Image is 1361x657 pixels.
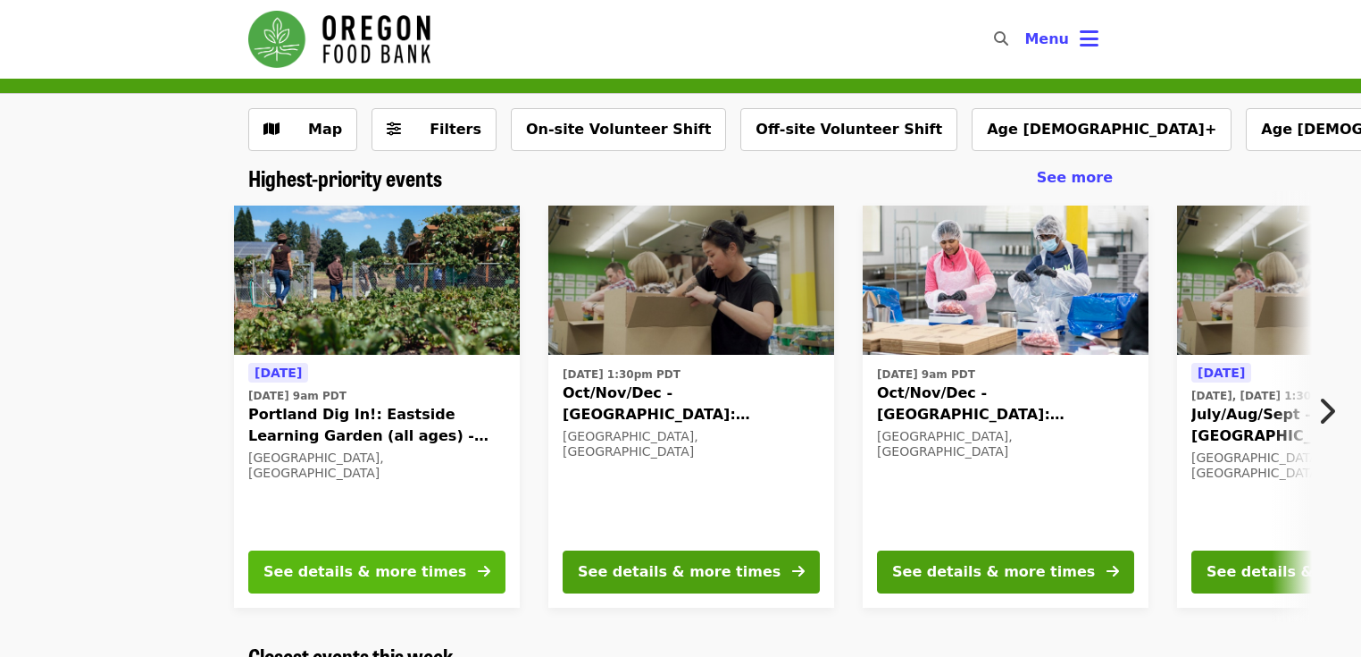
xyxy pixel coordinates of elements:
div: See details & more times [263,561,466,583]
button: On-site Volunteer Shift [511,108,726,151]
span: Map [308,121,342,138]
span: Portland Dig In!: Eastside Learning Garden (all ages) - Aug/Sept/Oct [248,404,505,447]
div: Highest-priority events [234,165,1127,191]
div: [GEOGRAPHIC_DATA], [GEOGRAPHIC_DATA] [248,451,505,481]
time: [DATE] 9am PDT [877,366,975,383]
span: Oct/Nov/Dec - [GEOGRAPHIC_DATA]: Repack/Sort (age [DEMOGRAPHIC_DATA]+) [877,383,1134,425]
time: [DATE], [DATE] 1:30pm PDT [1191,388,1357,404]
a: Highest-priority events [248,165,442,191]
i: map icon [263,121,280,138]
button: See details & more times [248,551,505,594]
div: [GEOGRAPHIC_DATA], [GEOGRAPHIC_DATA] [877,429,1134,459]
button: Off-site Volunteer Shift [740,108,957,151]
span: [DATE] [255,366,302,380]
button: Show map view [248,108,357,151]
img: Oregon Food Bank - Home [248,11,430,68]
button: Filters (0 selected) [372,108,497,151]
img: Oct/Nov/Dec - Beaverton: Repack/Sort (age 10+) organized by Oregon Food Bank [863,206,1148,356]
a: See details for "Oct/Nov/Dec - Beaverton: Repack/Sort (age 10+)" [863,206,1148,608]
span: [DATE] [1198,366,1245,380]
img: Oct/Nov/Dec - Portland: Repack/Sort (age 8+) organized by Oregon Food Bank [548,206,834,356]
a: See details for "Portland Dig In!: Eastside Learning Garden (all ages) - Aug/Sept/Oct" [234,206,520,608]
i: arrow-right icon [1106,563,1119,580]
button: Toggle account menu [1010,18,1113,61]
i: search icon [994,30,1008,47]
button: Next item [1302,386,1361,436]
i: bars icon [1080,26,1098,52]
span: Menu [1024,30,1069,47]
span: Oct/Nov/Dec - [GEOGRAPHIC_DATA]: Repack/Sort (age [DEMOGRAPHIC_DATA]+) [563,383,820,425]
i: arrow-right icon [792,563,805,580]
span: Highest-priority events [248,162,442,193]
img: Portland Dig In!: Eastside Learning Garden (all ages) - Aug/Sept/Oct organized by Oregon Food Bank [234,206,520,356]
time: [DATE] 9am PDT [248,388,347,404]
time: [DATE] 1:30pm PDT [563,366,680,383]
a: See more [1037,167,1113,189]
i: sliders-h icon [387,121,401,138]
button: Age [DEMOGRAPHIC_DATA]+ [972,108,1232,151]
input: Search [1019,18,1033,61]
a: See details for "Oct/Nov/Dec - Portland: Repack/Sort (age 8+)" [548,206,834,608]
span: Filters [430,121,481,138]
button: See details & more times [877,551,1134,594]
i: chevron-right icon [1317,394,1335,428]
button: See details & more times [563,551,820,594]
span: See more [1037,169,1113,186]
i: arrow-right icon [478,563,490,580]
div: See details & more times [892,561,1095,583]
div: See details & more times [578,561,781,583]
div: [GEOGRAPHIC_DATA], [GEOGRAPHIC_DATA] [563,429,820,459]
